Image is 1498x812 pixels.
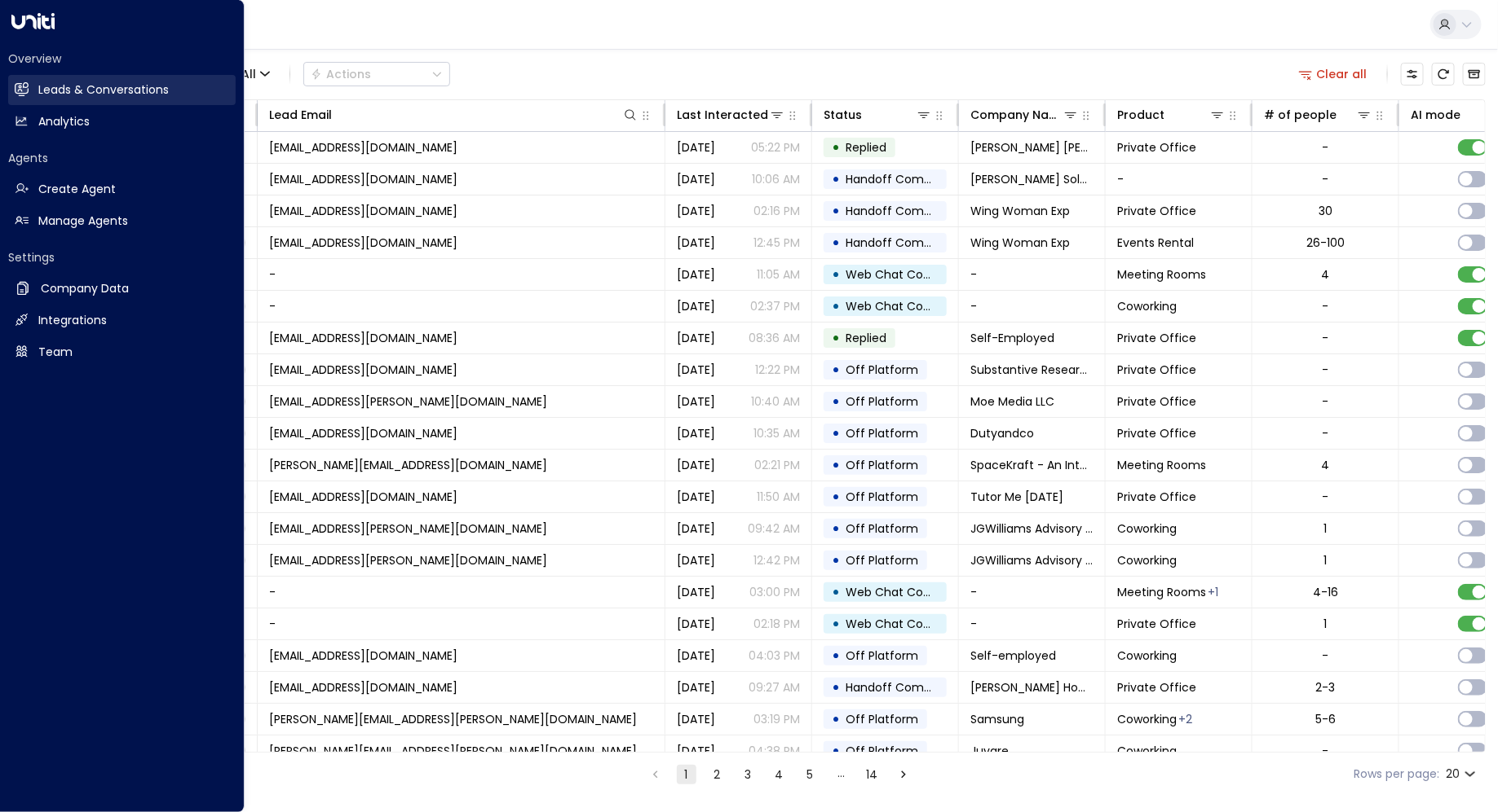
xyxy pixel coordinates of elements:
[677,362,715,378] span: Sep 09, 2025
[677,711,715,727] span: Aug 29, 2025
[832,765,851,784] div: …
[677,105,785,125] div: Last Interacted
[1117,489,1196,505] span: Private Office
[1117,203,1196,219] span: Private Office
[846,266,972,283] span: Web Chat Completed
[1323,393,1329,410] div: -
[677,647,715,664] span: Sep 02, 2025
[1117,298,1177,314] span: Coworking
[303,62,450,86] button: Actions
[755,362,800,378] p: 12:22 PM
[677,330,715,346] span: Sep 10, 2025
[269,520,547,537] span: Jabari.gooden@gmail.com
[677,235,715,251] span: Jul 27, 2024
[677,520,715,537] span: Sep 05, 2025
[832,642,840,669] div: •
[832,610,840,638] div: •
[1323,425,1329,441] div: -
[1323,489,1329,505] div: -
[753,616,800,632] p: 02:18 PM
[1117,105,1226,125] div: Product
[846,457,918,473] span: Off Platform
[970,105,1079,125] div: Company Name
[677,743,715,759] span: Aug 27, 2025
[748,520,800,537] p: 09:42 AM
[258,291,665,322] td: -
[757,266,800,283] p: 11:05 AM
[38,312,107,329] h2: Integrations
[1293,63,1374,86] button: Clear all
[749,647,800,664] p: 04:03 PM
[8,50,236,67] h2: Overview
[970,457,1094,473] span: SpaceKraft - An International Paper Business
[1117,520,1177,537] span: Coworking
[303,62,450,86] div: Button group with a nested menu
[1117,393,1196,410] span: Private Office
[846,393,918,410] span: Off Platform
[677,679,715,696] span: Sep 01, 2025
[1446,762,1479,786] div: 20
[770,765,789,784] button: Go to page 4
[258,608,665,639] td: -
[753,203,800,219] p: 02:16 PM
[677,616,715,632] span: Sep 03, 2025
[269,171,457,187] span: mhomrich@abelsolutions.com
[269,105,332,125] div: Lead Email
[708,765,727,784] button: Go to page 2
[677,171,715,187] span: Yesterday
[846,425,918,441] span: Off Platform
[1322,266,1330,283] div: 4
[749,330,800,346] p: 08:36 AM
[894,765,913,784] button: Go to next page
[677,489,715,505] span: Sep 05, 2025
[1313,584,1338,600] div: 4-16
[1117,552,1177,568] span: Coworking
[677,425,715,441] span: Sep 09, 2025
[846,171,961,187] span: Handoff Completed
[846,489,918,505] span: Off Platform
[269,362,457,378] span: jack@substantiveresearch.com
[269,647,457,664] span: mjcassidy@gmail.com
[1264,105,1337,125] div: # of people
[1117,330,1196,346] span: Private Office
[38,113,90,130] h2: Analytics
[1306,235,1345,251] div: 26-100
[970,520,1094,537] span: JGWilliams Advisory Partner
[1324,552,1328,568] div: 1
[677,203,715,219] span: Sep 12, 2025
[970,393,1054,410] span: Moe Media LLC
[749,679,800,696] p: 09:27 AM
[846,362,918,378] span: Off Platform
[824,105,932,125] div: Status
[269,393,547,410] span: nick.moore.92@gmail.com
[41,280,129,297] h2: Company Data
[1209,584,1219,600] div: Private Office
[8,274,236,304] a: Company Data
[1117,266,1206,283] span: Meeting Rooms
[8,206,236,236] a: Manage Agents
[1411,105,1460,125] div: AI mode
[846,520,918,537] span: Off Platform
[846,679,961,696] span: Handoff Completed
[1316,679,1336,696] div: 2-3
[832,324,840,352] div: •
[970,330,1054,346] span: Self-Employed
[959,608,1106,639] td: -
[1323,743,1329,759] div: -
[749,743,800,759] p: 04:38 PM
[970,235,1070,251] span: Wing Woman Exp
[1117,139,1196,156] span: Private Office
[832,229,840,257] div: •
[970,679,1094,696] span: Newberry Home Team
[959,259,1106,290] td: -
[970,647,1056,664] span: Self-employed
[846,711,918,727] span: Off Platform
[750,298,800,314] p: 02:37 PM
[832,165,840,193] div: •
[832,737,840,765] div: •
[754,457,800,473] p: 02:21 PM
[739,765,758,784] button: Go to page 3
[38,213,128,230] h2: Manage Agents
[749,584,800,600] p: 03:00 PM
[1323,362,1329,378] div: -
